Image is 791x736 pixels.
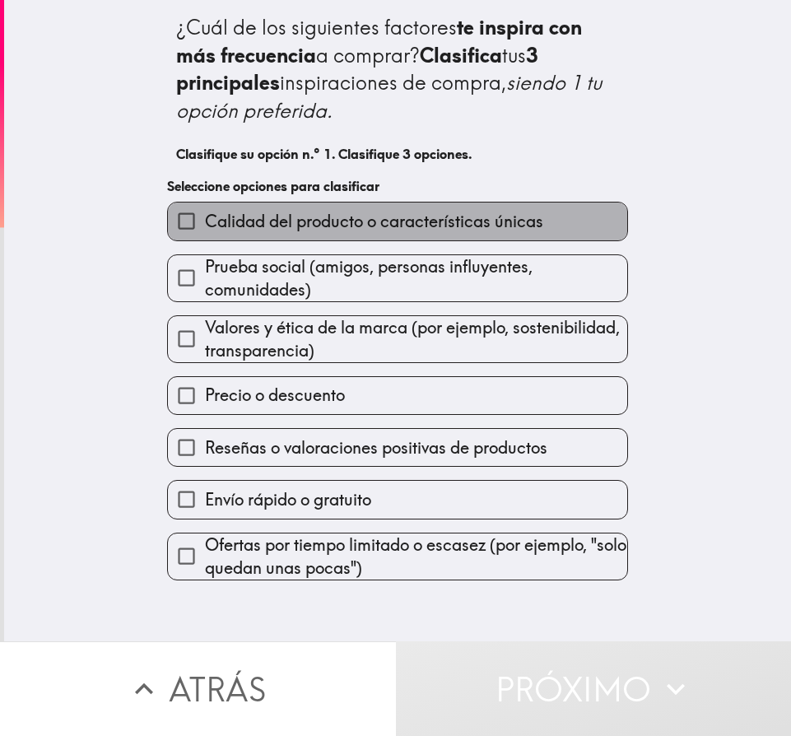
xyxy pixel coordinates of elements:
font: te inspira con más frecuencia [176,15,587,68]
font: Precio o descuento [205,384,345,405]
font: Ofertas por tiempo limitado o escasez (por ejemplo, "solo quedan unas pocas") [205,534,626,578]
button: Calidad del producto o características únicas [168,203,627,240]
button: Ofertas por tiempo limitado o escasez (por ejemplo, "solo quedan unas pocas") [168,533,627,580]
font: Prueba social (amigos, personas influyentes, comunidades) [205,256,533,300]
font: siendo 1 tu opción preferida. [176,70,607,123]
button: Precio o descuento [168,377,627,414]
button: Prueba social (amigos, personas influyentes, comunidades) [168,255,627,301]
font: ¿Cuál de los siguientes factores [176,15,457,40]
button: Valores y ética de la marca (por ejemplo, sostenibilidad, transparencia) [168,316,627,362]
font: Seleccione opciones para clasificar [167,178,379,194]
font: Clasifica [420,43,502,68]
button: Envío rápido o gratuito [168,481,627,518]
font: Próximo [496,660,651,718]
font: Reseñas o valoraciones positivas de productos [205,437,547,458]
font: Atrás [169,660,266,718]
font: Envío rápido o gratuito [205,489,371,510]
font: a comprar? [316,43,420,68]
font: Clasifique 3 opciones. [338,146,472,162]
font: Clasifique su opción n.° 1. [176,146,335,162]
button: Reseñas o valoraciones positivas de productos [168,429,627,466]
font: Calidad del producto o características únicas [205,211,543,231]
font: inspiraciones de compra, [280,70,506,95]
font: tus [502,43,526,68]
font: Valores y ética de la marca (por ejemplo, sostenibilidad, transparencia) [205,317,620,361]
